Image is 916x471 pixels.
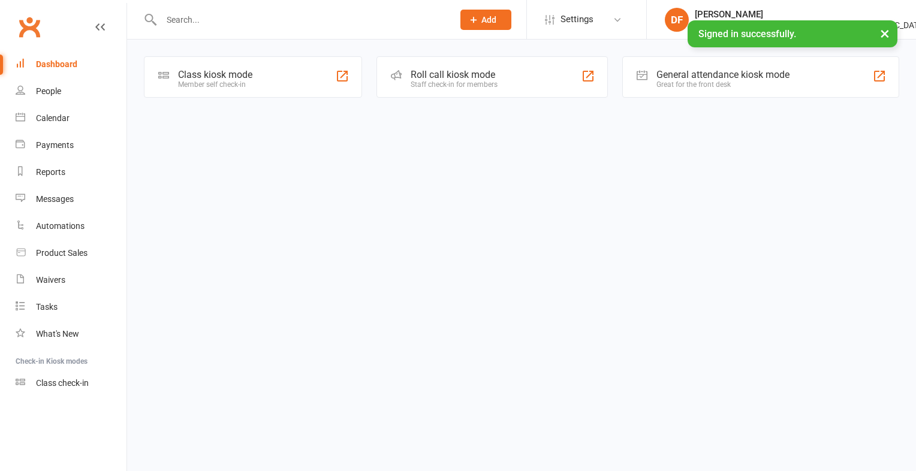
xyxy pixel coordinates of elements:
div: Automations [36,221,85,231]
div: Roll call kiosk mode [411,69,498,80]
div: Class check-in [36,378,89,388]
button: Add [460,10,511,30]
div: Payments [36,140,74,150]
a: What's New [16,321,126,348]
a: Reports [16,159,126,186]
a: Calendar [16,105,126,132]
a: Product Sales [16,240,126,267]
span: Settings [561,6,593,33]
div: General attendance kiosk mode [656,69,790,80]
button: × [874,20,896,46]
a: Class kiosk mode [16,370,126,397]
div: Product Sales [36,248,88,258]
span: Add [481,15,496,25]
a: Clubworx [14,12,44,42]
div: Great for the front desk [656,80,790,89]
div: Waivers [36,275,65,285]
div: Tasks [36,302,58,312]
div: Staff check-in for members [411,80,498,89]
a: Automations [16,213,126,240]
div: People [36,86,61,96]
a: Tasks [16,294,126,321]
div: Class kiosk mode [178,69,252,80]
div: Messages [36,194,74,204]
a: Waivers [16,267,126,294]
a: Dashboard [16,51,126,78]
a: Payments [16,132,126,159]
span: Signed in successfully. [698,28,796,40]
div: DF [665,8,689,32]
div: Reports [36,167,65,177]
div: Dashboard [36,59,77,69]
a: Messages [16,186,126,213]
div: Member self check-in [178,80,252,89]
a: People [16,78,126,105]
input: Search... [158,11,445,28]
div: Calendar [36,113,70,123]
div: What's New [36,329,79,339]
